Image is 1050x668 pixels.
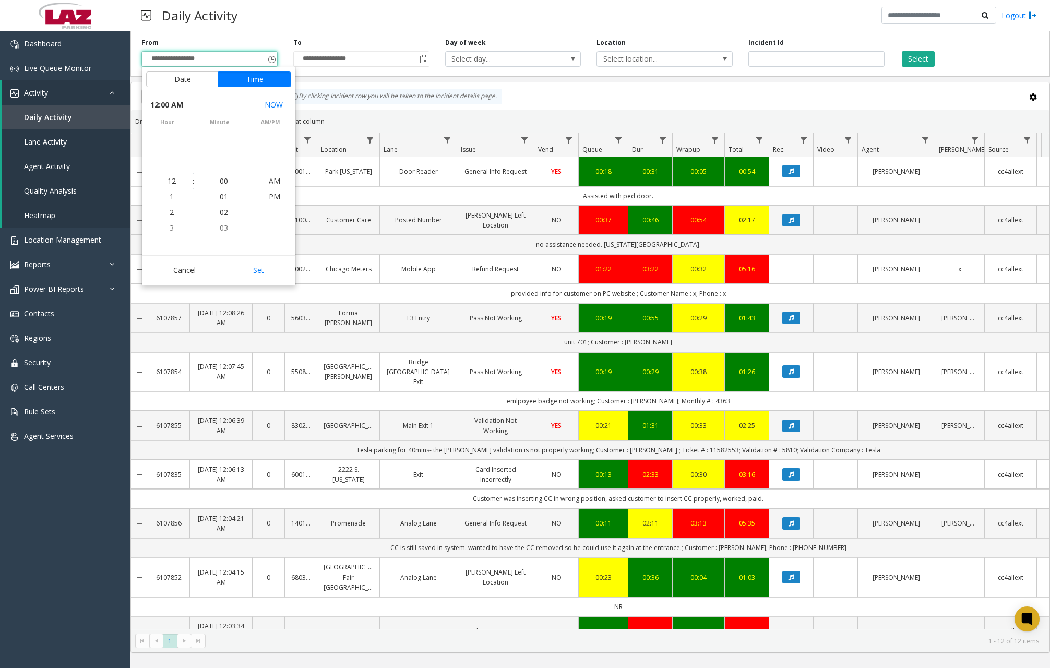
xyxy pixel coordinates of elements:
span: Total [729,145,744,154]
span: 12 [168,176,176,186]
a: [GEOGRAPHIC_DATA] [324,626,373,636]
a: 00:29 [635,367,666,377]
a: 03:13 [679,518,718,528]
span: Security [24,357,51,367]
button: Date tab [146,71,219,87]
a: Main Exit 1 [386,421,450,431]
a: Collapse Details [131,217,148,225]
div: 00:54 [679,215,718,225]
a: [PERSON_NAME] [941,518,978,528]
span: Video [817,145,834,154]
a: Analog Lane [386,572,450,582]
div: 00:04 [679,572,718,582]
a: x [941,264,978,274]
a: Chicago Meters [324,264,373,274]
span: Rec. [773,145,785,154]
a: cc4allext [991,264,1030,274]
a: NO [541,215,572,225]
a: NO [541,572,572,582]
a: 100240 [291,264,311,274]
span: Page 1 [163,634,177,648]
a: 0 [259,367,278,377]
a: 0 [259,313,278,323]
a: [PERSON_NAME] [864,518,928,528]
a: [GEOGRAPHIC_DATA] Fair [GEOGRAPHIC_DATA] [324,562,373,592]
a: YES [541,421,572,431]
a: Collapse Details [131,471,148,479]
a: 00:29 [679,313,718,323]
span: Heatmap [24,210,55,220]
span: Select day... [446,52,554,66]
a: 00:18 [585,166,622,176]
a: Bridge [GEOGRAPHIC_DATA] Exit [386,357,450,387]
span: AM/PM [245,118,295,126]
img: 'icon' [10,433,19,441]
a: 08:48 [635,626,666,636]
a: 0 [259,626,278,636]
a: 010016 [291,215,311,225]
div: 00:30 [679,470,718,480]
a: Entry [386,626,450,636]
a: Collapse Details [131,422,148,431]
button: Cancel [146,259,223,282]
a: [PERSON_NAME] [864,215,928,225]
a: NO [541,264,572,274]
a: 00:31 [635,166,666,176]
a: Promenade [324,518,373,528]
a: [PERSON_NAME] [941,421,978,431]
a: cc4allext [991,215,1030,225]
span: AM [269,176,280,186]
a: Online Reservation [463,626,528,636]
a: [DATE] 12:06:39 AM [196,415,246,435]
div: Data table [131,133,1049,629]
span: YES [551,314,562,323]
a: 0 [259,518,278,528]
a: 00:37 [585,215,622,225]
div: 01:43 [731,313,762,323]
a: 340154 [291,626,311,636]
div: 02:25 [731,421,762,431]
a: 00:11 [585,518,622,528]
button: Set [226,259,292,282]
a: YES [541,367,572,377]
a: L3 Entry [386,313,450,323]
a: [PERSON_NAME] [941,367,978,377]
span: Lane Activity [24,137,67,147]
a: 6107859 [154,626,183,636]
button: Select now [260,96,287,114]
a: [DATE] 12:04:15 AM [196,567,246,587]
a: Daily Activity [2,105,130,129]
a: [PERSON_NAME] Left Location [463,210,528,230]
a: Collapse Details [131,266,148,274]
a: 01:31 [635,421,666,431]
a: 00:54 [731,166,762,176]
div: 05:16 [731,264,762,274]
a: cc4allext [991,313,1030,323]
a: 00:19 [585,313,622,323]
div: 05:35 [731,518,762,528]
span: Vend [538,145,553,154]
a: Total Filter Menu [753,133,767,147]
a: Dur Filter Menu [656,133,670,147]
span: YES [551,167,562,176]
a: 01:22 [585,264,622,274]
a: [PERSON_NAME] [941,626,978,636]
a: Quality Analysis [2,178,130,203]
span: Rule Sets [24,407,55,416]
a: 00:21 [585,421,622,431]
div: 00:13 [585,470,622,480]
span: Location Management [24,235,101,245]
div: 00:05 [679,166,718,176]
img: pageIcon [141,3,151,28]
a: 02:33 [635,470,666,480]
div: 01:03 [731,572,762,582]
a: Queue Filter Menu [612,133,626,147]
a: Collapse Details [131,168,148,176]
a: 560326 [291,313,311,323]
